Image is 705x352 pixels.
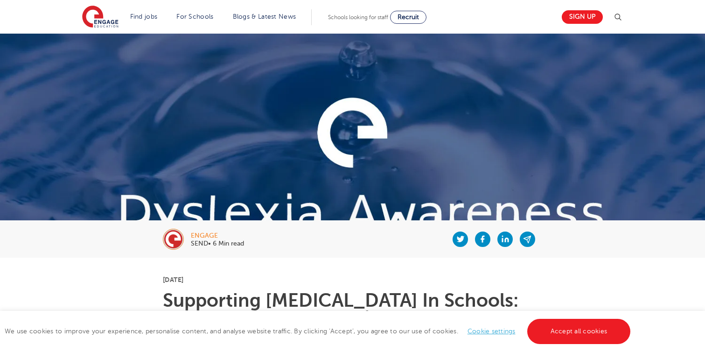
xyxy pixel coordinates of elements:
a: Blogs & Latest News [233,13,296,20]
h1: Supporting [MEDICAL_DATA] In Schools: 10 Teaching Strategies | Engage [163,291,542,329]
a: Accept all cookies [527,319,631,344]
span: We use cookies to improve your experience, personalise content, and analyse website traffic. By c... [5,328,633,335]
a: Cookie settings [468,328,516,335]
a: Find jobs [130,13,158,20]
p: [DATE] [163,276,542,283]
div: engage [191,232,244,239]
span: Schools looking for staff [328,14,388,21]
a: Sign up [562,10,603,24]
a: For Schools [176,13,213,20]
a: Recruit [390,11,426,24]
span: Recruit [398,14,419,21]
p: SEND• 6 Min read [191,240,244,247]
img: Engage Education [82,6,119,29]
